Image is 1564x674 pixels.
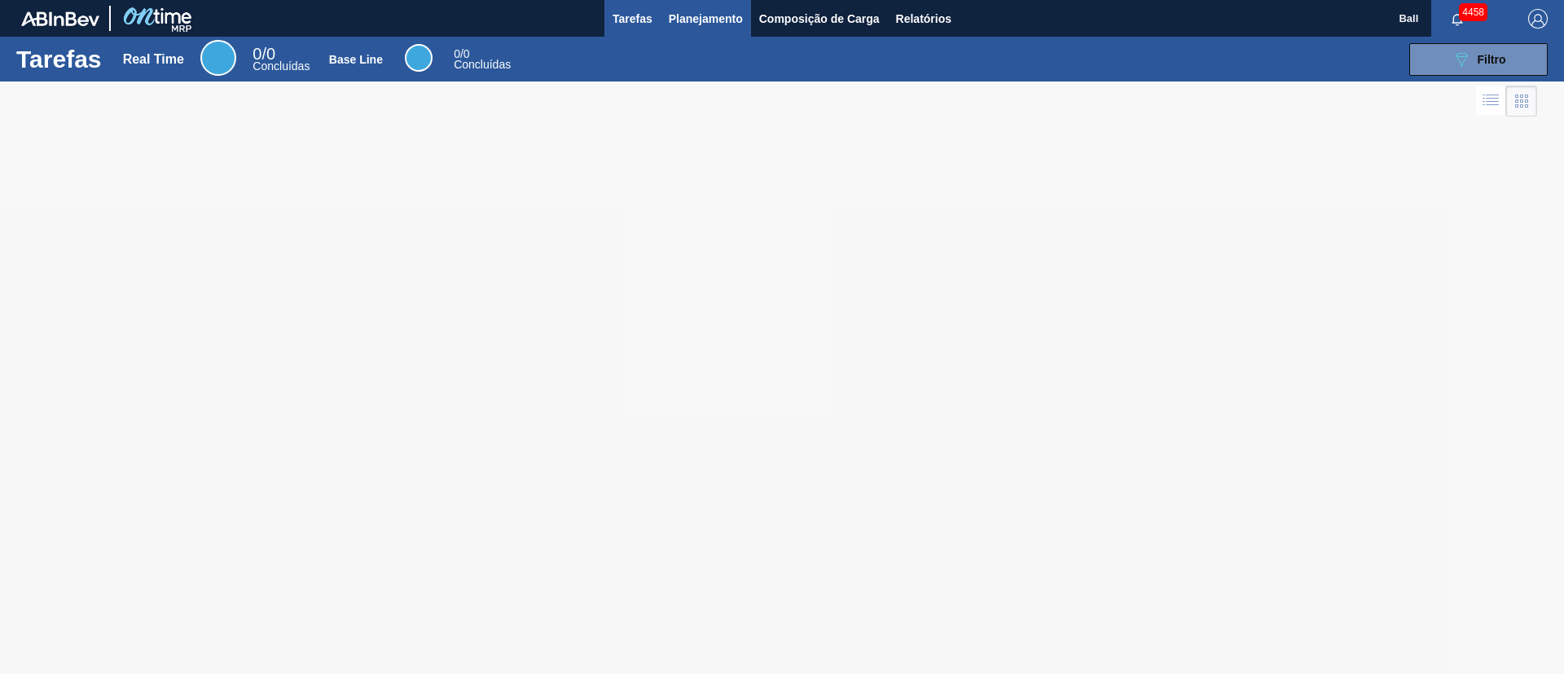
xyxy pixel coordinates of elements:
[454,47,469,60] span: / 0
[1431,7,1483,30] button: Notificações
[253,45,261,63] span: 0
[253,59,310,73] span: Concluídas
[1409,43,1548,76] button: Filtro
[1478,53,1506,66] span: Filtro
[253,47,310,72] div: Real Time
[329,53,383,66] div: Base Line
[669,9,743,29] span: Planejamento
[1459,3,1487,21] span: 4458
[200,40,236,76] div: Real Time
[896,9,951,29] span: Relatórios
[454,47,460,60] span: 0
[1528,9,1548,29] img: Logout
[21,11,99,26] img: TNhmsLtSVTkK8tSr43FrP2fwEKptu5GPRR3wAAAABJRU5ErkJggg==
[253,45,275,63] span: / 0
[405,44,433,72] div: Base Line
[613,9,652,29] span: Tarefas
[123,52,184,67] div: Real Time
[454,58,511,71] span: Concluídas
[454,49,511,70] div: Base Line
[759,9,880,29] span: Composição de Carga
[16,50,102,68] h1: Tarefas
